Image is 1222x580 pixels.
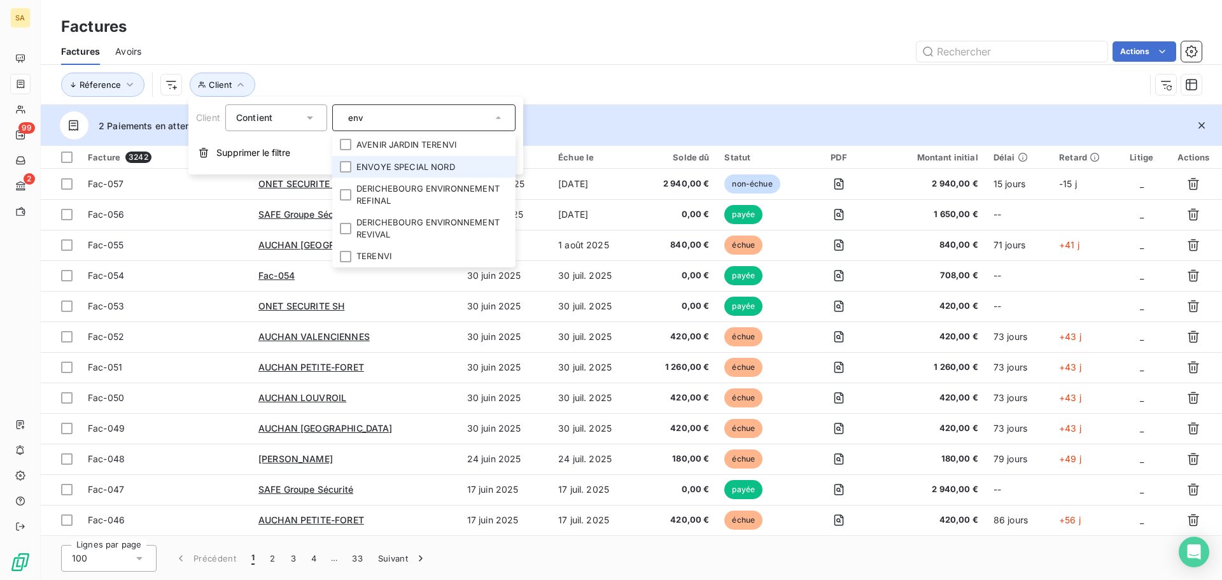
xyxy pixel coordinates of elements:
td: [DATE] [551,169,639,199]
span: 99 [18,122,35,134]
td: 24 juil. 2025 [551,444,639,474]
span: 0,00 € [647,208,710,221]
span: +43 j [1059,392,1081,403]
div: SA [10,8,31,28]
span: _ [1140,392,1144,403]
span: +41 j [1059,239,1079,250]
span: 420,00 € [883,422,978,435]
span: payée [724,480,762,499]
span: _ [1140,301,1144,311]
span: 0,00 € [647,269,710,282]
li: ENVOYE SPECIAL NORD [332,156,516,178]
span: AUCHAN LOUVROIL [258,392,346,403]
span: +49 j [1059,453,1081,464]
button: Réference [61,73,144,97]
span: Avoirs [115,45,141,58]
td: 30 juil. 2025 [551,291,639,322]
div: Actions [1172,152,1214,162]
td: 17 juin 2025 [460,474,551,505]
span: _ [1140,362,1144,372]
td: 30 juin 2025 [460,291,551,322]
span: 840,00 € [647,239,710,251]
span: 840,00 € [883,239,978,251]
td: 30 juin 2025 [460,383,551,413]
td: 73 jours [986,413,1051,444]
span: AUCHAN VALENCIENNES [258,331,370,342]
span: 420,00 € [647,330,710,343]
td: 1 août 2025 [551,230,639,260]
span: Fac-052 [88,331,124,342]
span: Supprimer le filtre [216,146,290,159]
span: [PERSON_NAME] [258,453,333,464]
td: 30 juil. 2025 [551,260,639,291]
span: _ [1140,209,1144,220]
img: Logo LeanPay [10,552,31,572]
span: Factures [61,45,100,58]
button: Client [190,73,255,97]
span: 0,00 € [647,300,710,313]
span: 420,00 € [647,392,710,404]
span: 1 260,00 € [883,361,978,374]
span: Fac-055 [88,239,123,250]
span: +43 j [1059,362,1081,372]
span: 2 940,00 € [883,483,978,496]
td: 30 juil. 2025 [551,413,639,444]
span: Fac-054 [88,270,124,281]
td: 73 jours [986,383,1051,413]
span: 420,00 € [647,422,710,435]
span: ONET SECURITE SH [258,301,344,311]
span: Fac-053 [88,301,124,311]
span: 2 940,00 € [883,178,978,190]
td: 17 juin 2025 [460,535,551,566]
button: 4 [304,545,324,572]
span: échue [724,449,762,469]
div: Solde dû [647,152,710,162]
div: Open Intercom Messenger [1179,537,1209,567]
span: +56 j [1059,514,1081,525]
span: +43 j [1059,331,1081,342]
td: 17 juil. 2025 [551,474,639,505]
li: DERICHEBOURG ENVIRONNEMENT REFINAL [332,178,516,211]
td: 30 juil. 2025 [551,383,639,413]
span: payée [724,297,762,316]
span: 1 [251,552,255,565]
button: 3 [283,545,304,572]
td: -- [986,291,1051,322]
span: 420,00 € [883,300,978,313]
span: Fac-057 [88,178,123,189]
span: payée [724,266,762,285]
td: 86 jours [986,505,1051,535]
td: 17 juil. 2025 [551,505,639,535]
span: _ [1140,270,1144,281]
button: Précédent [167,545,244,572]
span: Fac-056 [88,209,124,220]
span: Client [209,80,232,90]
span: +43 j [1059,423,1081,434]
li: DERICHEBOURG ENVIRONNEMENT REVIVAL [332,211,516,245]
td: 17 juin 2025 [460,505,551,535]
span: _ [1140,331,1144,342]
span: ONET SECURITE SH [258,178,344,189]
span: _ [1140,453,1144,464]
td: 30 juin 2025 [460,413,551,444]
td: 30 juil. 2025 [551,322,639,352]
span: échue [724,327,762,346]
td: 86 jours [986,535,1051,566]
div: Retard [1059,152,1111,162]
td: [DATE] [551,199,639,230]
span: Client [196,112,220,123]
span: Fac-046 [88,514,125,525]
span: Fac-050 [88,392,124,403]
span: 2 940,00 € [647,178,710,190]
span: 1 260,00 € [647,361,710,374]
span: _ [1140,514,1144,525]
input: Rechercher [916,41,1107,62]
td: 24 juin 2025 [460,444,551,474]
div: Montant initial [883,152,978,162]
span: échue [724,236,762,255]
div: PDF [810,152,869,162]
span: 3242 [125,152,151,163]
button: Actions [1113,41,1176,62]
span: -15 j [1059,178,1077,189]
span: 420,00 € [883,330,978,343]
